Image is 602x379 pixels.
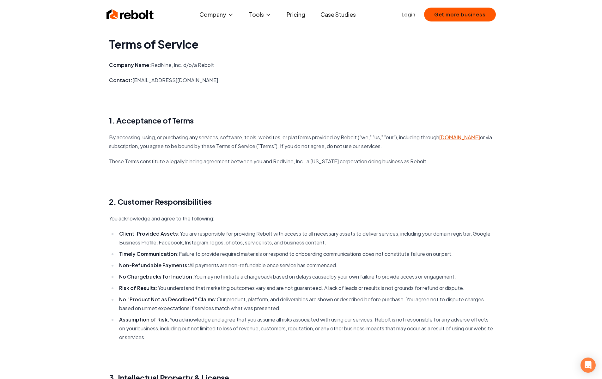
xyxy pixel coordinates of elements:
[282,8,310,21] a: Pricing
[119,316,169,323] strong: Assumption of Risk:
[109,115,493,125] h2: 1. Acceptance of Terms
[117,295,493,313] li: Our product, platform, and deliverables are shown or described before purchase. You agree not to ...
[109,133,493,151] p: By accessing, using, or purchasing any services, software, tools, websites, or platforms provided...
[109,214,493,223] p: You acknowledge and agree to the following:
[109,61,493,69] p: RedNine, Inc. d/b/a Rebolt
[109,77,132,83] strong: Contact:
[194,8,239,21] button: Company
[117,229,493,247] li: You are responsible for providing Rebolt with access to all necessary assets to deliver services,...
[581,358,596,373] div: Open Intercom Messenger
[119,296,217,303] strong: No "Product Not as Described" Claims:
[117,272,493,281] li: You may not initiate a chargeback based on delays caused by your own failure to provide access or...
[109,62,151,68] strong: Company Name:
[109,157,493,166] p: These Terms constitute a legally binding agreement between you and RedNine, Inc., a [US_STATE] co...
[109,76,493,85] p: [EMAIL_ADDRESS][DOMAIN_NAME]
[119,273,194,280] strong: No Chargebacks for Inaction:
[119,250,179,257] strong: Timely Communication:
[244,8,277,21] button: Tools
[106,8,154,21] img: Rebolt Logo
[109,38,493,51] h1: Terms of Service
[439,134,480,141] a: [DOMAIN_NAME]
[109,196,493,207] h2: 2. Customer Responsibilities
[117,284,493,292] li: You understand that marketing outcomes vary and are not guaranteed. A lack of leads or results is...
[117,261,493,270] li: All payments are non-refundable once service has commenced.
[119,262,189,268] strong: Non-Refundable Payments:
[424,8,496,21] button: Get more business
[117,250,493,258] li: Failure to provide required materials or respond to onboarding communications does not constitute...
[119,230,180,237] strong: Client-Provided Assets:
[315,8,361,21] a: Case Studies
[117,315,493,342] li: You acknowledge and agree that you assume all risks associated with using our services. Rebolt is...
[119,285,158,291] strong: Risk of Results:
[402,11,415,18] a: Login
